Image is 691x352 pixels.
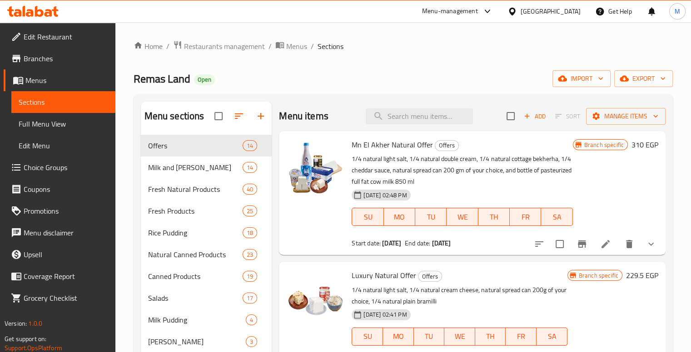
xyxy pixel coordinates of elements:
div: items [243,205,257,216]
span: Fresh Products [148,205,243,216]
span: Milk Pudding [148,314,246,325]
span: Grocery Checklist [24,293,108,303]
button: TH [478,208,510,226]
div: Offers [435,140,459,151]
a: Choice Groups [4,156,115,178]
span: Natural Canned Products [148,249,243,260]
span: Offers [418,271,442,282]
button: TU [414,328,445,346]
div: Open [194,74,215,85]
span: 18 [243,229,257,237]
span: SU [356,330,379,343]
span: WE [448,330,472,343]
span: Salads [148,293,243,303]
span: [DATE] 02:41 PM [360,310,410,319]
div: items [243,184,257,195]
span: [DATE] 02:48 PM [360,191,410,200]
a: Menus [4,69,115,91]
div: Offers14 [141,135,272,156]
button: Add section [250,105,272,127]
div: Salads17 [141,287,272,309]
span: Offers [435,140,458,151]
div: items [243,271,257,282]
span: Menus [286,41,307,52]
span: Edit Restaurant [24,31,108,42]
h6: 229.5 EGP [626,269,658,282]
span: Fresh Natural Products [148,184,243,195]
span: Version: [5,318,27,329]
div: items [243,162,257,173]
span: Sort sections [228,105,250,127]
a: Menus [275,40,307,52]
span: SA [545,210,569,224]
span: 17 [243,294,257,303]
a: Home [134,41,163,52]
svg: Show Choices [646,239,656,249]
span: Canned Products [148,271,243,282]
span: FR [513,210,537,224]
a: Branches [4,48,115,69]
span: Start date: [352,237,381,249]
button: TH [475,328,506,346]
div: items [243,293,257,303]
li: / [311,41,314,52]
b: [DATE] [432,237,451,249]
a: Coupons [4,178,115,200]
button: MO [384,208,415,226]
span: 40 [243,185,257,194]
a: Upsell [4,244,115,265]
span: Mn El Akher Natural Offer [352,138,433,152]
div: items [243,249,257,260]
div: Offers [148,140,243,151]
input: search [366,108,473,124]
div: Offers [418,271,442,282]
p: 1/4 natural light salt, 1/4 natural double cream, 1/4 natural cottage bekherha, 1/4 cheddar sauce... [352,153,572,187]
div: Milk and Rayeb [148,162,243,173]
button: SU [352,208,383,226]
span: [PERSON_NAME] [148,336,246,347]
p: 1/4 natural light salt, 1/4 natural cream cheese, natural spread can 200g of your choice, 1/4 nat... [352,284,567,307]
button: SU [352,328,383,346]
div: Milk Pudding4 [141,309,272,331]
span: Edit Menu [19,140,108,151]
span: End date: [405,237,430,249]
button: Manage items [586,108,666,125]
span: Remas Land [134,68,190,89]
button: Branch-specific-item [571,233,593,255]
span: 3 [246,337,257,346]
li: / [166,41,169,52]
span: TU [419,210,443,224]
button: delete [618,233,640,255]
span: MO [388,210,412,224]
b: [DATE] [382,237,401,249]
span: WE [450,210,474,224]
span: Get support on: [5,333,46,345]
h2: Menu sections [144,109,204,123]
div: Natural Canned Products23 [141,244,272,265]
div: items [246,336,257,347]
span: 23 [243,250,257,259]
a: Sections [11,91,115,113]
span: 25 [243,207,257,215]
span: Milk and [PERSON_NAME] [148,162,243,173]
span: Add item [520,109,549,123]
button: Add [520,109,549,123]
span: Branch specific [581,141,627,149]
span: Sections [318,41,343,52]
a: Promotions [4,200,115,222]
a: Grocery Checklist [4,287,115,309]
button: TU [415,208,447,226]
div: Milk and [PERSON_NAME]14 [141,156,272,178]
span: Menus [25,75,108,86]
span: Menu disclaimer [24,227,108,238]
div: Rice Pudding18 [141,222,272,244]
span: Luxury Natural Offer [352,269,416,282]
span: Restaurants management [184,41,265,52]
span: TU [418,330,441,343]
